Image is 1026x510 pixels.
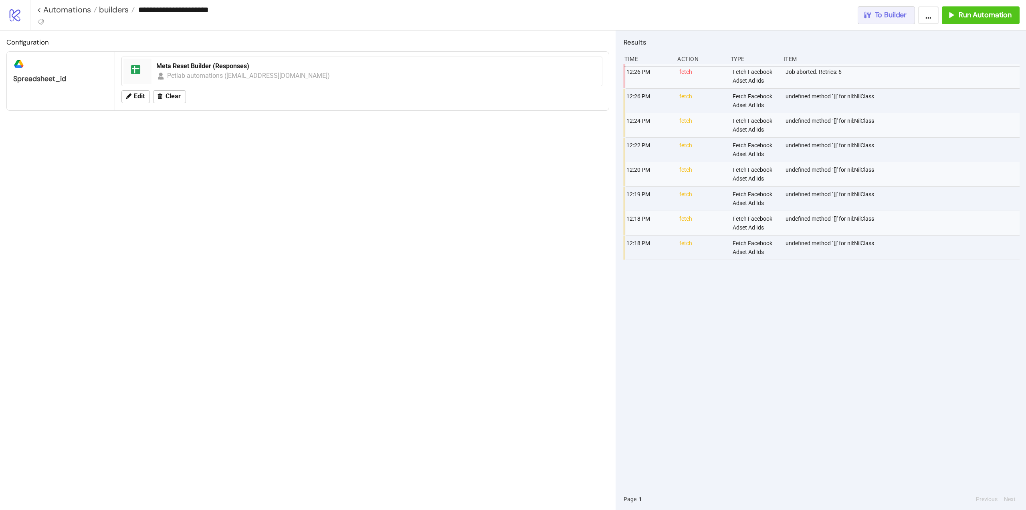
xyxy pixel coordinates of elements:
[942,6,1020,24] button: Run Automation
[785,211,1022,235] div: undefined method `[]' for nil:NilClass
[677,51,724,67] div: Action
[13,74,108,83] div: spreadsheet_id
[732,138,779,162] div: Fetch Facebook Adset Ad Ids
[785,138,1022,162] div: undefined method `[]' for nil:NilClass
[785,236,1022,260] div: undefined method `[]' for nil:NilClass
[121,90,150,103] button: Edit
[732,211,779,235] div: Fetch Facebook Adset Ad Ids
[732,162,779,186] div: Fetch Facebook Adset Ad Ids
[679,187,726,211] div: fetch
[679,113,726,137] div: fetch
[679,138,726,162] div: fetch
[167,71,330,81] div: Petlab automations ([EMAIL_ADDRESS][DOMAIN_NAME])
[730,51,777,67] div: Type
[153,90,186,103] button: Clear
[97,4,129,15] span: builders
[624,495,636,504] span: Page
[166,93,181,100] span: Clear
[732,89,779,113] div: Fetch Facebook Adset Ad Ids
[785,187,1022,211] div: undefined method `[]' for nil:NilClass
[626,64,673,88] div: 12:26 PM
[858,6,915,24] button: To Builder
[1002,495,1018,504] button: Next
[626,236,673,260] div: 12:18 PM
[785,89,1022,113] div: undefined method `[]' for nil:NilClass
[973,495,1000,504] button: Previous
[679,236,726,260] div: fetch
[679,64,726,88] div: fetch
[626,89,673,113] div: 12:26 PM
[918,6,939,24] button: ...
[785,113,1022,137] div: undefined method `[]' for nil:NilClass
[624,37,1020,47] h2: Results
[626,187,673,211] div: 12:19 PM
[624,51,671,67] div: Time
[732,236,779,260] div: Fetch Facebook Adset Ad Ids
[785,162,1022,186] div: undefined method `[]' for nil:NilClass
[959,10,1012,20] span: Run Automation
[626,138,673,162] div: 12:22 PM
[679,211,726,235] div: fetch
[37,6,97,14] a: < Automations
[785,64,1022,88] div: Job aborted. Retries: 6
[626,211,673,235] div: 12:18 PM
[732,187,779,211] div: Fetch Facebook Adset Ad Ids
[783,51,1020,67] div: Item
[875,10,907,20] span: To Builder
[626,113,673,137] div: 12:24 PM
[626,162,673,186] div: 12:20 PM
[636,495,644,504] button: 1
[679,162,726,186] div: fetch
[679,89,726,113] div: fetch
[732,64,779,88] div: Fetch Facebook Adset Ad Ids
[6,37,609,47] h2: Configuration
[732,113,779,137] div: Fetch Facebook Adset Ad Ids
[134,93,145,100] span: Edit
[97,6,135,14] a: builders
[156,62,597,71] div: Meta Reset Builder (Responses)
